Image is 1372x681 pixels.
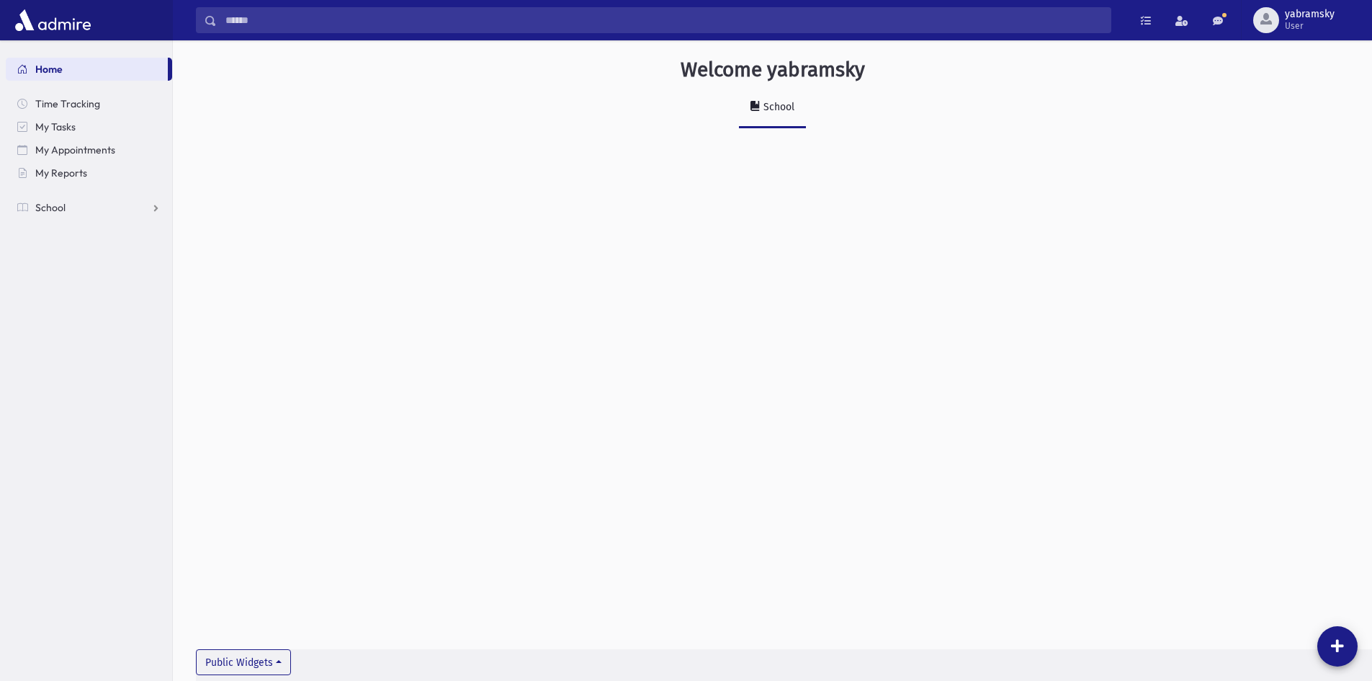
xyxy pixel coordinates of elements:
[1285,20,1335,32] span: User
[6,115,172,138] a: My Tasks
[1285,9,1335,20] span: yabramsky
[761,101,794,113] div: School
[6,161,172,184] a: My Reports
[196,649,291,675] button: Public Widgets
[217,7,1111,33] input: Search
[35,143,115,156] span: My Appointments
[35,120,76,133] span: My Tasks
[6,138,172,161] a: My Appointments
[35,166,87,179] span: My Reports
[35,63,63,76] span: Home
[6,58,168,81] a: Home
[12,6,94,35] img: AdmirePro
[35,97,100,110] span: Time Tracking
[681,58,865,82] h3: Welcome yabramsky
[6,92,172,115] a: Time Tracking
[35,201,66,214] span: School
[6,196,172,219] a: School
[739,88,806,128] a: School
